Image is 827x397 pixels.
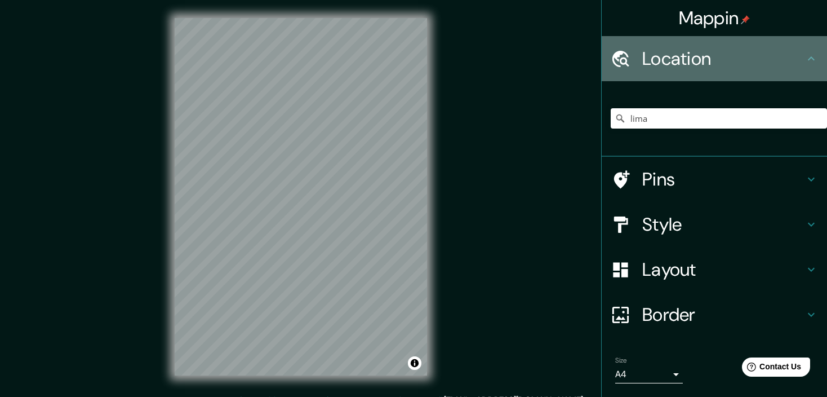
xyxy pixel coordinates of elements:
[602,202,827,247] div: Style
[408,356,421,370] button: Toggle attribution
[175,18,427,376] canvas: Map
[741,15,750,24] img: pin-icon.png
[727,353,815,385] iframe: Help widget launcher
[611,108,827,129] input: Pick your city or area
[642,213,804,236] h4: Style
[602,292,827,337] div: Border
[642,258,804,281] h4: Layout
[642,168,804,191] h4: Pins
[642,47,804,70] h4: Location
[679,7,750,29] h4: Mappin
[602,157,827,202] div: Pins
[602,36,827,81] div: Location
[642,303,804,326] h4: Border
[615,356,627,365] label: Size
[602,247,827,292] div: Layout
[615,365,683,383] div: A4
